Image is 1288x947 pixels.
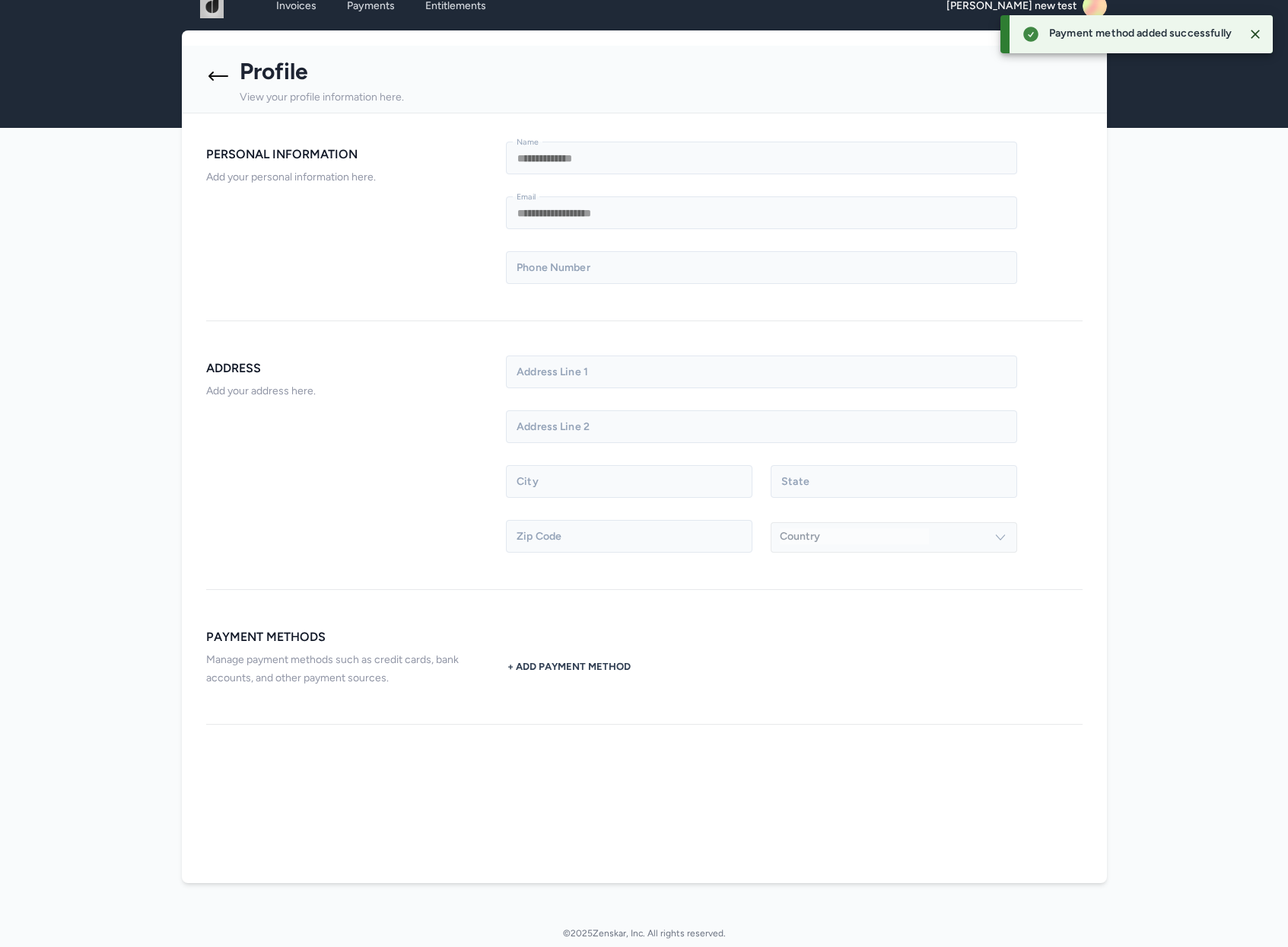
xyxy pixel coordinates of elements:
[517,136,544,148] label: Name
[1049,26,1232,41] span: Payment method added successfully
[206,358,482,379] h2: ADDRESS
[771,522,1017,553] button: Country
[506,651,632,681] button: + Add Payment Method
[206,651,482,687] p: Manage payment methods such as credit cards, bank accounts, and other payment sources.
[517,191,542,202] label: Email
[1244,23,1267,46] button: Close
[206,382,482,400] p: Add your address here.
[240,58,472,85] h1: Profile
[206,144,482,165] h2: PERSONAL INFORMATION
[206,168,482,187] p: Add your personal information here.
[206,627,482,648] h2: PAYMENT METHODS
[157,920,1131,947] div: © 2025 Zenskar, Inc. All rights reserved.
[240,88,404,107] p: View your profile information here.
